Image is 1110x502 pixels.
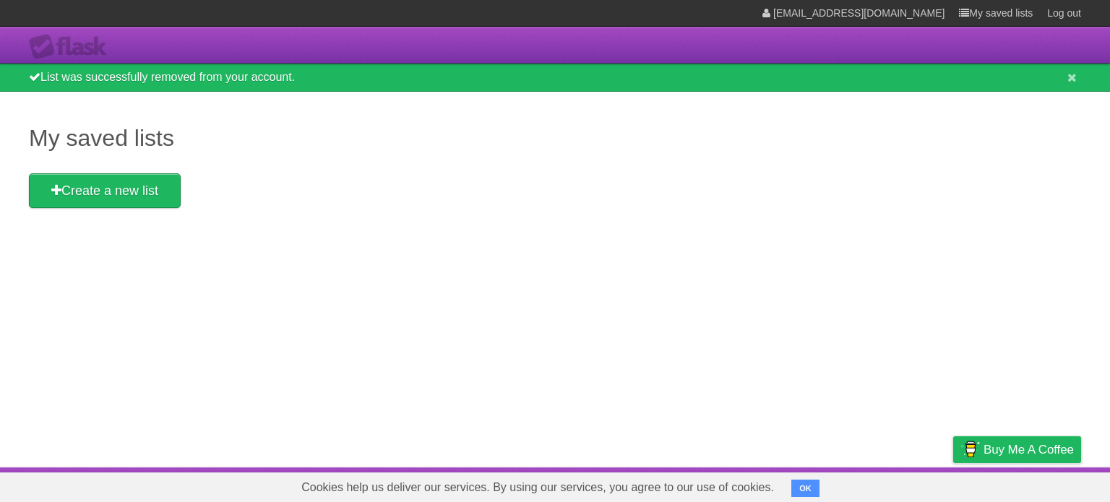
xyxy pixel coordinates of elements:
span: Cookies help us deliver our services. By using our services, you agree to our use of cookies. [287,473,788,502]
div: Flask [29,34,116,60]
img: Buy me a coffee [960,437,980,462]
a: About [761,471,791,498]
a: Developers [809,471,867,498]
a: Suggest a feature [990,471,1081,498]
a: Create a new list [29,173,181,208]
h1: My saved lists [29,121,1081,155]
a: Terms [885,471,917,498]
span: Buy me a coffee [984,437,1074,462]
button: OK [791,480,819,497]
a: Buy me a coffee [953,436,1081,463]
a: Privacy [934,471,972,498]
